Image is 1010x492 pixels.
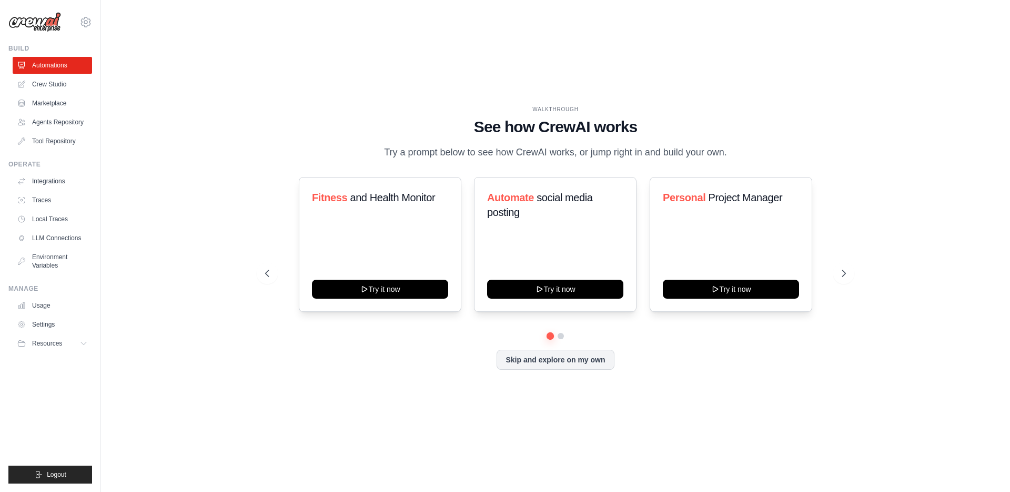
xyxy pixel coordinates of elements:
span: Fitness [312,192,347,203]
a: Tool Repository [13,133,92,150]
a: LLM Connections [13,230,92,247]
a: Crew Studio [13,76,92,93]
button: Skip and explore on my own [497,350,614,370]
button: Try it now [312,280,448,299]
button: Try it now [487,280,623,299]
a: Local Traces [13,211,92,228]
a: Marketplace [13,95,92,112]
img: Logo [8,12,61,32]
a: Settings [13,316,92,333]
span: and Health Monitor [350,192,435,203]
a: Environment Variables [13,249,92,274]
div: Operate [8,160,92,169]
a: Integrations [13,173,92,190]
h1: See how CrewAI works [265,117,846,136]
p: Try a prompt below to see how CrewAI works, or jump right in and build your own. [379,145,732,160]
span: Personal [663,192,705,203]
span: social media posting [487,192,593,218]
button: Resources [13,335,92,352]
button: Try it now [663,280,799,299]
a: Automations [13,57,92,74]
a: Traces [13,192,92,209]
button: Logout [8,466,92,484]
div: WALKTHROUGH [265,105,846,113]
a: Usage [13,297,92,314]
a: Agents Repository [13,114,92,131]
div: Manage [8,284,92,293]
span: Automate [487,192,534,203]
span: Logout [47,470,66,479]
div: Build [8,44,92,53]
span: Resources [32,339,62,348]
span: Project Manager [708,192,782,203]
